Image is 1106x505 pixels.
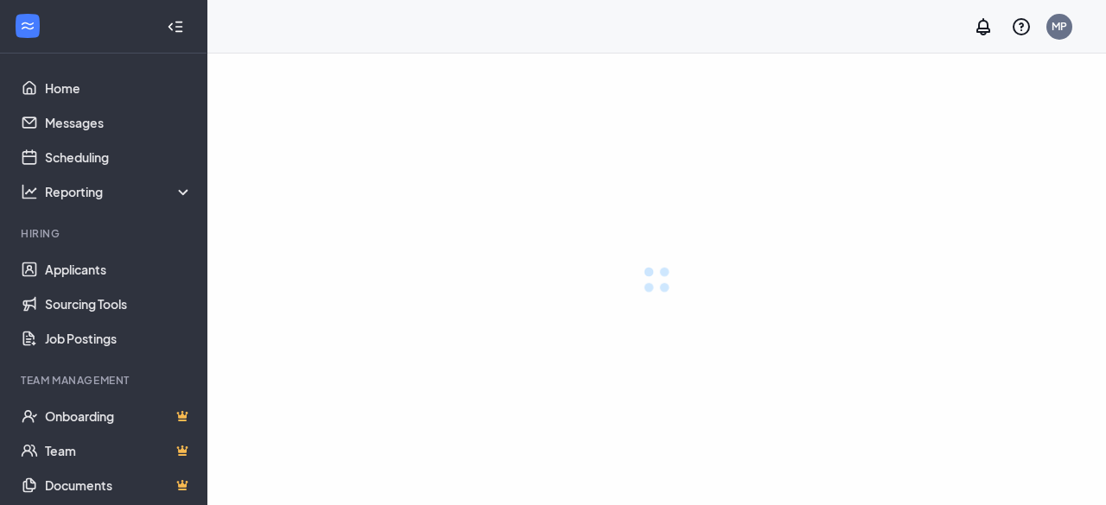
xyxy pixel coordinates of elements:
svg: QuestionInfo [1011,16,1032,37]
a: Home [45,71,193,105]
div: Hiring [21,226,189,241]
div: MP [1052,19,1067,34]
svg: WorkstreamLogo [19,17,36,35]
svg: Analysis [21,183,38,200]
a: Sourcing Tools [45,287,193,321]
a: Applicants [45,252,193,287]
a: Messages [45,105,193,140]
a: Scheduling [45,140,193,174]
a: Job Postings [45,321,193,356]
a: DocumentsCrown [45,468,193,502]
a: OnboardingCrown [45,399,193,433]
div: Reporting [45,183,194,200]
svg: Collapse [167,18,184,35]
div: Team Management [21,373,189,388]
svg: Notifications [973,16,994,37]
a: TeamCrown [45,433,193,468]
